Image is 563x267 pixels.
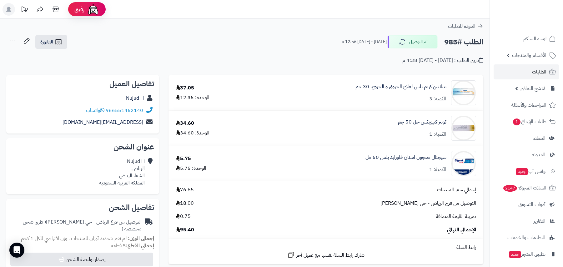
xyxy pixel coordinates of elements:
[532,68,546,76] span: الطلبات
[10,253,153,266] button: إصدار بوليصة الشحن
[448,23,483,30] a: العودة للطلبات
[444,36,483,48] h2: الطلب #985
[128,235,154,242] strong: إجمالي الوزن:
[176,186,194,194] span: 76.65
[532,150,545,159] span: المدونة
[11,80,154,88] h2: تفاصيل العميل
[74,6,84,13] span: رفيق
[447,226,476,234] span: الإجمالي النهائي
[11,204,154,211] h2: تفاصيل الشحن
[437,186,476,194] span: إجمالي سعر المنتجات
[23,218,142,233] span: ( طرق شحن مخصصة )
[176,165,206,172] div: الوحدة: 5.75
[365,154,446,161] a: سيجنال معجون اسنان فلورايد بلس 50 مل
[523,34,546,43] span: لوحة التحكم
[518,200,545,209] span: أدوات التسويق
[513,118,520,125] span: 1
[494,147,559,162] a: المدونة
[9,243,24,258] div: Open Intercom Messenger
[429,95,446,103] div: الكمية: 3
[106,107,143,114] a: 966551462140
[287,251,364,259] a: شارك رابط السلة نفسها مع عميل آخر
[448,23,475,30] span: العودة للطلبات
[494,164,559,179] a: وآتس آبجديد
[494,31,559,46] a: لوحة التحكم
[171,244,481,251] div: رابط السلة
[380,200,476,207] span: التوصيل من فرع الرياض - حي [PERSON_NAME]
[86,107,104,114] a: واتساب
[176,200,194,207] span: 18.00
[11,143,154,151] h2: عنوان الشحن
[176,94,209,101] div: الوحدة: 12.35
[176,226,194,234] span: 95.40
[503,185,517,192] span: 2147
[451,151,476,176] img: 15201054b29900d0e80aabb377a200a0f5b90-90x90.jpg
[429,131,446,138] div: الكمية: 1
[17,3,32,17] a: تحديثات المنصة
[21,235,127,242] span: لم تقم بتحديد أوزان للمنتجات ، وزن افتراضي للكل 1 كجم
[402,57,483,64] div: تاريخ الطلب : [DATE] - [DATE] 4:38 م
[126,242,154,249] strong: إجمالي القطع:
[494,131,559,146] a: العملاء
[494,214,559,229] a: التقارير
[342,39,387,45] small: [DATE] - [DATE] 12:56 م
[40,38,53,46] span: الفاتورة
[111,242,154,249] small: 5 قطعة
[520,84,545,93] span: مُنشئ النماذج
[176,120,194,127] div: 34.60
[388,35,438,48] button: تم التوصيل
[533,134,545,143] span: العملاء
[512,117,546,126] span: طلبات الإرجاع
[176,155,191,162] div: 5.75
[63,118,143,126] a: [EMAIL_ADDRESS][DOMAIN_NAME]
[494,247,559,262] a: تطبيق المتجرجديد
[494,197,559,212] a: أدوات التسويق
[436,213,476,220] span: ضريبة القيمة المضافة
[451,80,476,105] img: 6423738e6929bb58064f4c2012a8974bd961-90x90.jpg
[494,114,559,129] a: طلبات الإرجاع1
[176,213,191,220] span: 0.75
[11,219,142,233] div: التوصيل من فرع الرياض - حي [PERSON_NAME]
[515,167,545,176] span: وآتس آب
[176,84,194,92] div: 37.05
[398,118,446,126] a: كونتراكتيوبكس جل 50 جم
[494,98,559,113] a: المراجعات والأسئلة
[512,51,546,60] span: الأقسام والمنتجات
[35,35,67,49] a: الفاتورة
[429,166,446,173] div: الكمية: 1
[296,252,364,259] span: شارك رابط السلة نفسها مع عميل آخر
[494,230,559,245] a: التطبيقات والخدمات
[503,184,546,192] span: السلات المتروكة
[355,83,446,90] a: بيبانثين كريم بلس لعلاج الحروق و الجروح، 30 جم
[126,94,144,102] a: Nujud H
[87,3,99,16] img: ai-face.png
[176,129,209,137] div: الوحدة: 34.60
[494,180,559,195] a: السلات المتروكة2147
[509,250,545,259] span: تطبيق المتجر
[451,116,476,141] img: 64432abccea81a25a3b5e1ff6bd5d8cb81b6-90x90.jpg
[516,168,528,175] span: جديد
[534,217,545,225] span: التقارير
[520,18,557,31] img: logo-2.png
[509,251,521,258] span: جديد
[507,233,545,242] span: التطبيقات والخدمات
[511,101,546,109] span: المراجعات والأسئلة
[99,158,145,186] div: Nujud H الرياض، الشفا، الرياض المملكة العربية السعودية
[494,64,559,79] a: الطلبات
